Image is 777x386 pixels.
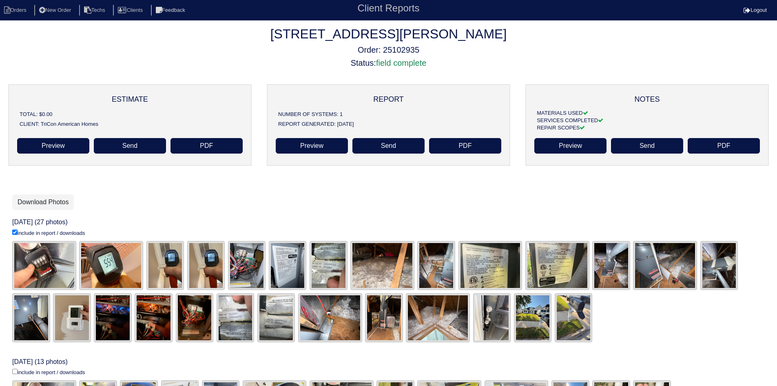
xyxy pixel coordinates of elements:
a: PDF [429,138,501,154]
div: CLIENT: TriCon American Homes [20,119,240,129]
img: ljlhjtfibm57x6298f7z0z2p1e60 [365,293,403,342]
img: 97lc87nb7t2txzudef95mh3ejler [176,293,214,342]
div: NOTES [537,96,757,103]
img: cxxdc38f68dj5llqy12ttz2grcgz [310,241,348,290]
a: Download Photos [12,194,74,210]
a: Preview [17,138,89,154]
span: field complete [376,58,426,67]
img: dngywu4dcjekipyhsfribhhnhr0p [187,241,225,290]
a: New Order [34,7,77,13]
input: include in report / downloads [12,230,18,235]
img: mnawg3f94l3bah5q28dl5jas1p88 [700,241,738,290]
img: u8kr4cks3c0z9cqd51q0p0p81j9a [633,241,697,290]
img: kb1j98altkv22d6tpc1wlgbh7qbp [350,241,414,290]
a: Send [611,138,683,154]
label: include in report / downloads [12,230,85,237]
img: 0raqvz3u15hamizki1daixs28y5l [417,241,455,290]
h6: [DATE] (13 photos) [12,358,765,366]
img: tvu3kn95bq5dvu4lfgl0bl24ab82 [135,293,173,342]
img: 956c5fe9qy746gf1bwo3z72n57ja [592,241,630,290]
img: t2zyh77w94xpzn3bakc5ymypshph [458,241,522,290]
div: SERVICES COMPLETED [537,117,757,124]
img: d9p8laxf1wzwy6zo92iasr3en551 [228,241,266,290]
li: Clients [113,5,149,16]
a: Preview [534,138,607,154]
img: t6pdqc33mwuv9c0sm2y8dtrbk8es [269,241,307,290]
div: NUMBER OF SYSTEMS: 1 [278,109,499,119]
a: Logout [744,7,767,13]
div: TOTAL: $0.00 [20,109,240,119]
div: REPAIR SCOPES [537,124,757,132]
a: PDF [170,138,243,154]
div: REPORT [278,96,499,103]
img: uc6kvpndwngqgp698w4z9mx95ysg [525,241,589,290]
img: 5d0yh2d5h9jlyi0umsjr277wsgii [53,293,91,342]
input: include in report / downloads [12,369,18,374]
label: include in report / downloads [12,369,85,376]
img: nhjl82cwwx3oyp0bs4ig7uiu0wau [79,241,143,290]
div: MATERIALS USED [537,109,757,117]
div: ESTIMATE [20,96,240,103]
li: Feedback [151,5,192,16]
img: zorpaedutz516s3ee2i1z86dah89 [298,293,362,342]
img: s14sk7il54ldv8fekdoioyqen1ia [12,241,76,290]
img: vdpy4w06huqvanqo7ag6w41grcbb [217,293,255,342]
a: PDF [688,138,760,154]
img: j597dtrejgdb7oo95wmnizlo0l7s [94,293,132,342]
img: cu3ldpm6odbhdjrka0afrzwp23p1 [146,241,184,290]
img: qe6cee8imir8y8pqog43t1hm7w7d [257,293,295,342]
li: Techs [79,5,112,16]
li: New Order [34,5,77,16]
a: Techs [79,7,112,13]
a: Clients [113,7,149,13]
h6: [DATE] (27 photos) [12,218,765,226]
a: Preview [276,138,348,154]
img: 4ddg0f7v600n1c80b4bp604arg45 [514,293,552,342]
img: pmou5qyrn48miv624l88t77jjomb [12,293,50,342]
div: REPORT GENERATED: [DATE] [278,119,499,129]
a: Send [352,138,425,154]
img: 1pwpo2kmm5onddstwum9c3755jvu [406,293,470,342]
img: l4xifaual6up1t9uxtqsua5knflu [473,293,511,342]
a: Send [94,138,166,154]
img: ocyi6i46fqp7l531u0dapbrf8dw6 [555,293,593,342]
